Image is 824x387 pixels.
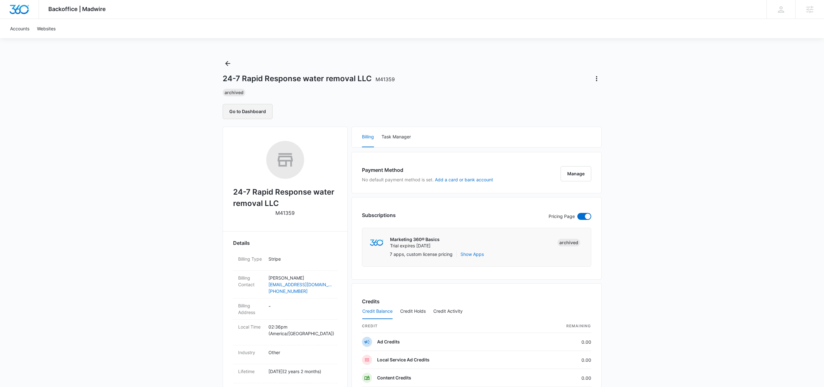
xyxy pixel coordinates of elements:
[377,339,400,345] p: Ad Credits
[223,89,245,96] div: Archived
[362,211,396,219] h3: Subscriptions
[433,304,463,319] button: Credit Activity
[238,324,263,330] dt: Local Time
[233,186,337,209] h2: 24-7 Rapid Response water removal LLC
[592,74,602,84] button: Actions
[268,256,332,262] p: Stripe
[435,178,493,182] button: Add a card or bank account
[377,357,430,363] p: Local Service Ad Credits
[223,104,273,119] button: Go to Dashboard
[557,239,580,246] div: Archived
[268,281,332,288] a: [EMAIL_ADDRESS][DOMAIN_NAME]
[223,58,233,69] button: Back
[268,275,332,281] p: [PERSON_NAME]
[275,209,295,217] p: M41359
[233,239,250,247] span: Details
[370,239,383,246] img: marketing360Logo
[362,176,493,183] p: No default payment method is set.
[377,375,411,381] p: Content Credits
[362,304,393,319] button: Credit Balance
[238,256,263,262] dt: Billing Type
[233,271,337,299] div: Billing Contact[PERSON_NAME][EMAIL_ADDRESS][DOMAIN_NAME][PHONE_NUMBER]
[561,166,591,181] button: Manage
[524,333,591,351] td: 0.00
[400,304,426,319] button: Credit Holds
[362,319,524,333] th: credit
[268,324,332,337] p: 02:36pm ( America/[GEOGRAPHIC_DATA] )
[524,319,591,333] th: Remaining
[268,349,332,356] p: Other
[238,368,263,375] dt: Lifetime
[382,127,411,147] button: Task Manager
[524,351,591,369] td: 0.00
[223,74,395,83] h1: 24-7 Rapid Response water removal LLC
[233,320,337,345] div: Local Time02:36pm (America/[GEOGRAPHIC_DATA])
[390,236,440,243] p: Marketing 360® Basics
[268,368,332,375] p: [DATE] ( 2 years 2 months )
[238,302,263,316] dt: Billing Address
[233,345,337,364] div: IndustryOther
[238,275,263,288] dt: Billing Contact
[233,252,337,271] div: Billing TypeStripe
[268,302,332,316] dd: -
[376,76,395,82] span: M41359
[362,298,380,305] h3: Credits
[48,6,106,12] span: Backoffice | Madwire
[233,364,337,383] div: Lifetime[DATE](2 years 2 months)
[362,127,374,147] button: Billing
[238,349,263,356] dt: Industry
[549,213,575,220] p: Pricing Page
[268,288,332,294] a: [PHONE_NUMBER]
[460,251,484,257] button: Show Apps
[524,369,591,387] td: 0.00
[390,251,453,257] p: 7 apps, custom license pricing
[233,299,337,320] div: Billing Address-
[362,166,493,174] h3: Payment Method
[390,243,440,249] p: Trial expires [DATE]
[33,19,59,38] a: Websites
[6,19,33,38] a: Accounts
